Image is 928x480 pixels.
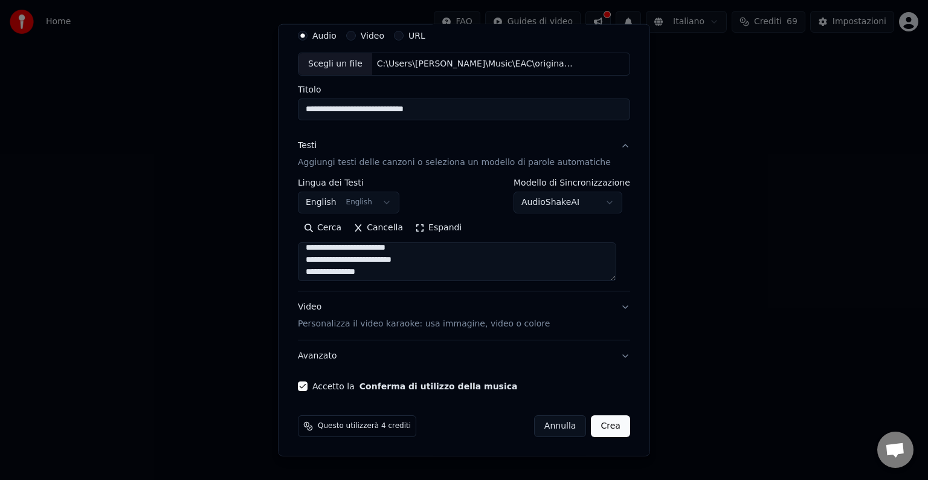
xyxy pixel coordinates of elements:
[298,301,550,330] div: Video
[298,318,550,330] p: Personalizza il video karaoke: usa immagine, video o colore
[359,382,518,391] button: Accetto la
[591,415,630,437] button: Crea
[298,178,630,291] div: TestiAggiungi testi delle canzoni o seleziona un modello di parole automatiche
[298,157,611,169] p: Aggiungi testi delle canzoni o seleziona un modello di parole automatiche
[298,291,630,340] button: VideoPersonalizza il video karaoke: usa immagine, video o colore
[534,415,587,437] button: Annulla
[298,140,317,152] div: Testi
[298,340,630,372] button: Avanzato
[312,31,337,40] label: Audio
[361,31,384,40] label: Video
[298,85,630,94] label: Titolo
[318,421,411,431] span: Questo utilizzerà 4 crediti
[409,218,468,238] button: Espandi
[312,382,517,391] label: Accetto la
[298,53,372,75] div: Scegli un file
[408,31,425,40] label: URL
[372,58,578,70] div: C:\Users\[PERSON_NAME]\Music\EAC\originale il cielo in una stanza.wav
[298,218,347,238] button: Cerca
[298,130,630,178] button: TestiAggiungi testi delle canzoni o seleziona un modello di parole automatiche
[347,218,409,238] button: Cancella
[298,178,399,187] label: Lingua dei Testi
[514,178,630,187] label: Modello di Sincronizzazione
